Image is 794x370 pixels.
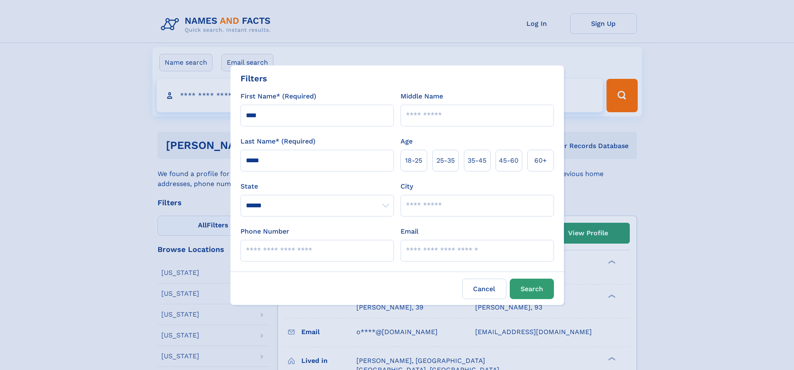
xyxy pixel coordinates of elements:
[401,91,443,101] label: Middle Name
[240,91,316,101] label: First Name* (Required)
[240,181,394,191] label: State
[401,181,413,191] label: City
[499,156,518,166] span: 45‑60
[240,227,289,237] label: Phone Number
[462,279,506,299] label: Cancel
[510,279,554,299] button: Search
[405,156,422,166] span: 18‑25
[534,156,547,166] span: 60+
[468,156,486,166] span: 35‑45
[240,72,267,85] div: Filters
[401,136,413,146] label: Age
[436,156,455,166] span: 25‑35
[401,227,418,237] label: Email
[240,136,316,146] label: Last Name* (Required)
